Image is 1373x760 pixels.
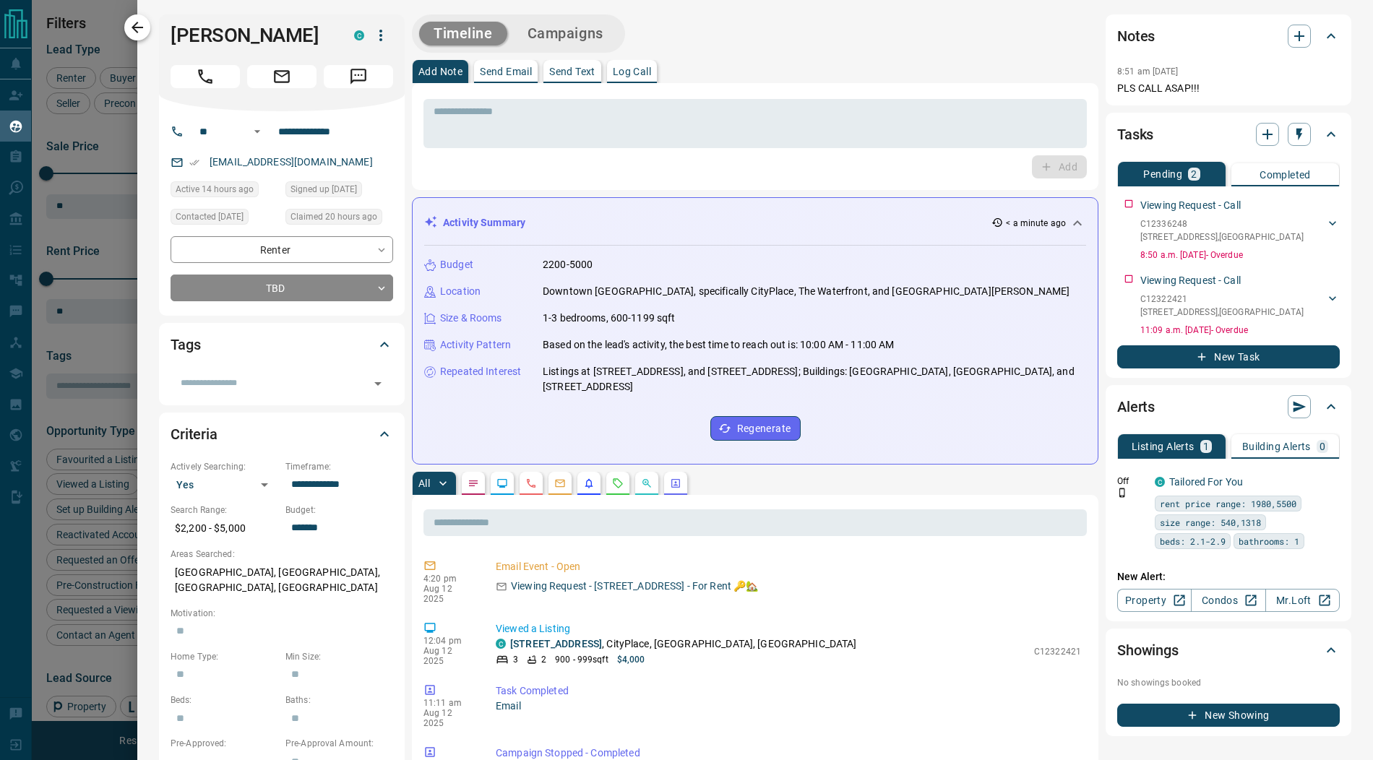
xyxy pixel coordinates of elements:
[1117,389,1340,424] div: Alerts
[1117,475,1146,488] p: Off
[1117,19,1340,53] div: Notes
[1117,589,1192,612] a: Property
[171,694,278,707] p: Beds:
[176,210,244,224] span: Contacted [DATE]
[1006,217,1066,230] p: < a minute ago
[525,478,537,489] svg: Calls
[440,337,511,353] p: Activity Pattern
[1140,324,1340,337] p: 11:09 a.m. [DATE] - Overdue
[554,478,566,489] svg: Emails
[612,478,624,489] svg: Requests
[171,548,393,561] p: Areas Searched:
[1140,217,1304,230] p: C12336248
[1191,589,1265,612] a: Condos
[1155,477,1165,487] div: condos.ca
[171,607,393,620] p: Motivation:
[1169,476,1243,488] a: Tailored For You
[1117,676,1340,689] p: No showings booked
[171,504,278,517] p: Search Range:
[1239,534,1299,548] span: bathrooms: 1
[440,311,502,326] p: Size & Rooms
[419,22,507,46] button: Timeline
[1117,488,1127,498] svg: Push Notification Only
[670,478,681,489] svg: Agent Actions
[641,478,653,489] svg: Opportunities
[510,638,602,649] a: [STREET_ADDRESS]
[1203,441,1209,452] p: 1
[440,257,473,272] p: Budget
[1160,496,1296,511] span: rent price range: 1980,5500
[176,182,254,197] span: Active 14 hours ago
[541,653,546,666] p: 2
[543,257,593,272] p: 2200-5000
[583,478,595,489] svg: Listing Alerts
[171,460,278,473] p: Actively Searching:
[285,504,393,517] p: Budget:
[443,215,525,230] p: Activity Summary
[543,364,1086,394] p: Listings at [STREET_ADDRESS], and [STREET_ADDRESS]; Buildings: [GEOGRAPHIC_DATA], [GEOGRAPHIC_DAT...
[1140,290,1340,321] div: C12322421[STREET_ADDRESS],[GEOGRAPHIC_DATA]
[368,373,388,394] button: Open
[710,416,801,441] button: Regenerate
[1117,395,1155,418] h2: Alerts
[249,123,266,140] button: Open
[513,22,618,46] button: Campaigns
[1117,117,1340,152] div: Tasks
[1117,633,1340,668] div: Showings
[1117,345,1340,368] button: New Task
[468,478,479,489] svg: Notes
[171,24,332,47] h1: [PERSON_NAME]
[171,236,393,263] div: Renter
[290,210,377,224] span: Claimed 20 hours ago
[1140,293,1304,306] p: C12322421
[513,653,518,666] p: 3
[424,210,1086,236] div: Activity Summary< a minute ago
[171,473,278,496] div: Yes
[549,66,595,77] p: Send Text
[480,66,532,77] p: Send Email
[354,30,364,40] div: condos.ca
[171,737,278,750] p: Pre-Approved:
[285,737,393,750] p: Pre-Approval Amount:
[1140,249,1340,262] p: 8:50 a.m. [DATE] - Overdue
[285,694,393,707] p: Baths:
[496,621,1081,636] p: Viewed a Listing
[511,579,758,594] p: Viewing Request - [STREET_ADDRESS] - For Rent 🔑🏡
[1117,639,1179,662] h2: Showings
[496,699,1081,714] p: Email
[189,157,199,168] svg: Email Verified
[1143,169,1182,179] p: Pending
[324,65,393,88] span: Message
[1140,273,1241,288] p: Viewing Request - Call
[1132,441,1195,452] p: Listing Alerts
[543,284,1069,299] p: Downtown [GEOGRAPHIC_DATA], specifically CityPlace, The Waterfront, and [GEOGRAPHIC_DATA][PERSON_...
[1160,515,1261,530] span: size range: 540,1318
[1242,441,1311,452] p: Building Alerts
[496,478,508,489] svg: Lead Browsing Activity
[171,561,393,600] p: [GEOGRAPHIC_DATA], [GEOGRAPHIC_DATA], [GEOGRAPHIC_DATA], [GEOGRAPHIC_DATA]
[1265,589,1340,612] a: Mr.Loft
[285,181,393,202] div: Wed Feb 16 2022
[1117,25,1155,48] h2: Notes
[285,460,393,473] p: Timeframe:
[423,698,474,708] p: 11:11 am
[496,639,506,649] div: condos.ca
[423,574,474,584] p: 4:20 pm
[510,636,857,652] p: , CityPlace, [GEOGRAPHIC_DATA], [GEOGRAPHIC_DATA]
[423,708,474,728] p: Aug 12 2025
[617,653,645,666] p: $4,000
[171,423,218,446] h2: Criteria
[440,364,521,379] p: Repeated Interest
[496,683,1081,699] p: Task Completed
[247,65,317,88] span: Email
[1034,645,1081,658] p: C12322421
[496,559,1081,574] p: Email Event - Open
[1117,569,1340,584] p: New Alert:
[171,517,278,540] p: $2,200 - $5,000
[1140,306,1304,319] p: [STREET_ADDRESS] , [GEOGRAPHIC_DATA]
[210,156,373,168] a: [EMAIL_ADDRESS][DOMAIN_NAME]
[1140,215,1340,246] div: C12336248[STREET_ADDRESS],[GEOGRAPHIC_DATA]
[285,650,393,663] p: Min Size:
[1140,230,1304,243] p: [STREET_ADDRESS] , [GEOGRAPHIC_DATA]
[1117,81,1340,96] p: PLS CALL ASAP!!!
